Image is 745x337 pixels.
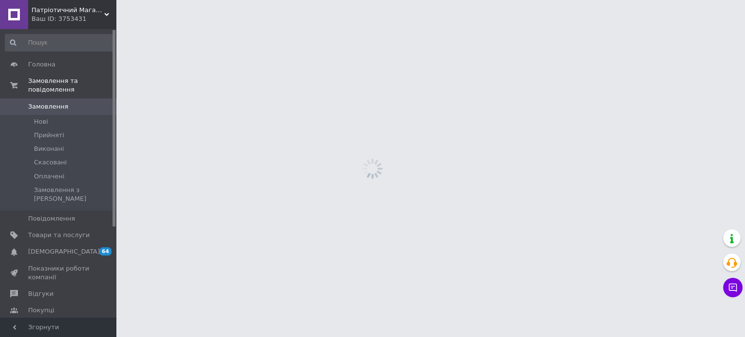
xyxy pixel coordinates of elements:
span: Повідомлення [28,214,75,223]
button: Чат з покупцем [723,278,743,297]
span: Патріотичний Магазин [32,6,104,15]
span: Оплачені [34,172,65,181]
span: Товари та послуги [28,231,90,240]
span: Замовлення з [PERSON_NAME] [34,186,113,203]
span: Замовлення та повідомлення [28,77,116,94]
span: Скасовані [34,158,67,167]
div: Ваш ID: 3753431 [32,15,116,23]
input: Пошук [5,34,114,51]
span: Показники роботи компанії [28,264,90,282]
span: Покупці [28,306,54,315]
span: Відгуки [28,289,53,298]
span: Прийняті [34,131,64,140]
span: Нові [34,117,48,126]
span: Головна [28,60,55,69]
span: [DEMOGRAPHIC_DATA] [28,247,100,256]
span: Виконані [34,144,64,153]
span: 64 [99,247,112,256]
span: Замовлення [28,102,68,111]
